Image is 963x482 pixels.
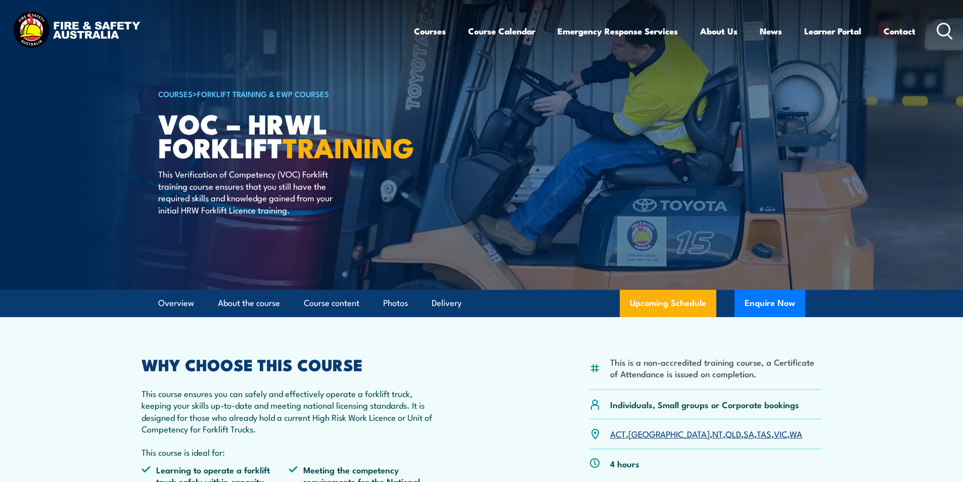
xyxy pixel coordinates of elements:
a: Courses [414,18,446,45]
h1: VOC – HRWL Forklift [158,111,408,158]
a: SA [744,427,754,440]
p: 4 hours [610,458,639,469]
a: Course Calendar [468,18,535,45]
a: Contact [884,18,915,45]
a: WA [790,427,802,440]
button: Enquire Now [735,290,805,317]
p: This course ensures you can safely and effectively operate a forklift truck, keeping your skills ... [142,387,437,435]
a: Photos [383,290,408,317]
a: NT [712,427,723,440]
a: Forklift Training & EWP Courses [197,88,329,99]
a: Course content [304,290,359,317]
a: About Us [700,18,738,45]
a: Overview [158,290,194,317]
a: Delivery [432,290,462,317]
p: This Verification of Competency (VOC) Forklift training course ensures that you still have the re... [158,168,343,215]
li: This is a non-accredited training course, a Certificate of Attendance is issued on completion. [610,356,822,380]
a: VIC [774,427,787,440]
a: Emergency Response Services [558,18,678,45]
a: Learner Portal [804,18,861,45]
p: Individuals, Small groups or Corporate bookings [610,399,799,410]
a: ACT [610,427,626,440]
h2: WHY CHOOSE THIS COURSE [142,357,437,371]
a: [GEOGRAPHIC_DATA] [628,427,710,440]
a: QLD [725,427,741,440]
a: Upcoming Schedule [620,290,716,317]
a: News [760,18,782,45]
a: About the course [218,290,280,317]
a: TAS [757,427,771,440]
p: , , , , , , , [610,428,802,440]
p: This course is ideal for: [142,446,437,458]
h6: > [158,87,408,100]
strong: TRAINING [283,125,414,167]
a: COURSES [158,88,193,99]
